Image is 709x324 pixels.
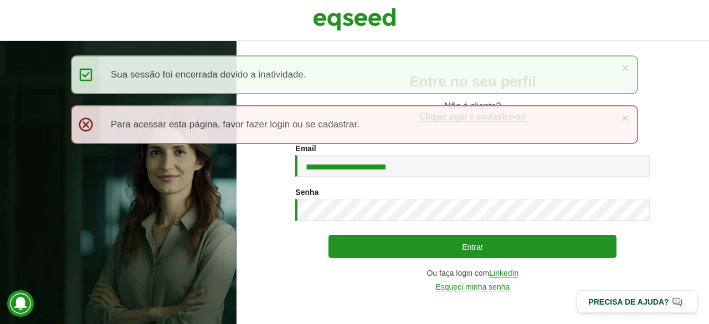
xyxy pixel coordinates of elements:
a: LinkedIn [489,269,518,277]
div: Para acessar esta página, favor fazer login ou se cadastrar. [71,105,638,144]
a: × [622,62,629,74]
div: Sua sessão foi encerrada devido a inatividade. [71,55,638,94]
img: EqSeed Logo [313,6,396,33]
a: Esqueci minha senha [435,283,510,291]
label: Senha [295,188,318,196]
button: Entrar [328,235,616,258]
a: × [622,112,629,124]
div: Ou faça login com [295,269,650,277]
